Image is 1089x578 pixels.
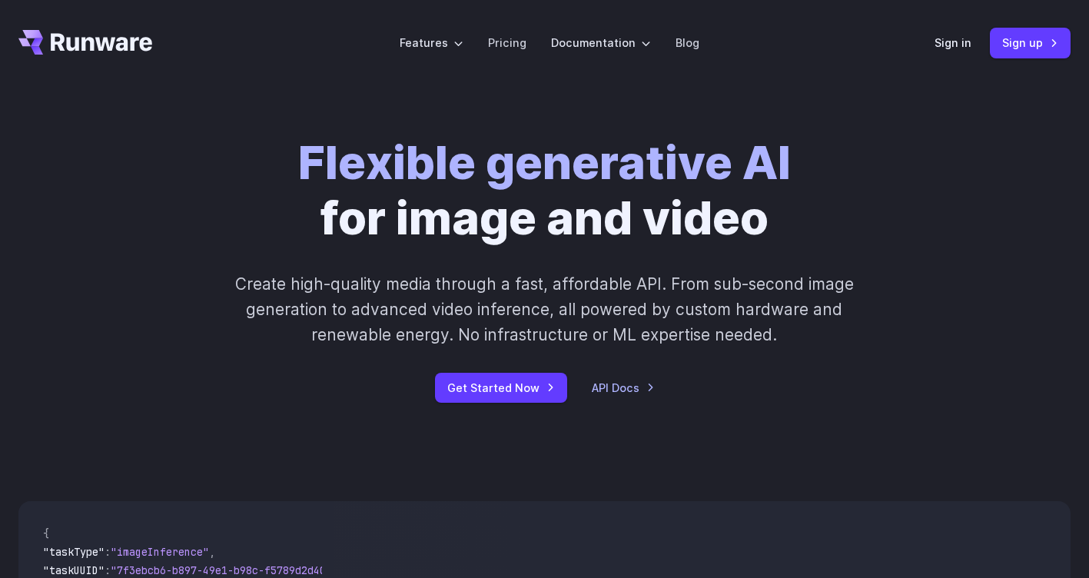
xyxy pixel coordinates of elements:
[551,34,651,51] label: Documentation
[111,563,344,577] span: "7f3ebcb6-b897-49e1-b98c-f5789d2d40d7"
[105,563,111,577] span: :
[209,545,215,559] span: ,
[488,34,526,51] a: Pricing
[935,34,971,51] a: Sign in
[676,34,699,51] a: Blog
[43,527,49,540] span: {
[18,30,152,55] a: Go to /
[400,34,463,51] label: Features
[592,379,655,397] a: API Docs
[43,563,105,577] span: "taskUUID"
[990,28,1071,58] a: Sign up
[298,135,791,191] strong: Flexible generative AI
[298,135,791,247] h1: for image and video
[111,545,209,559] span: "imageInference"
[208,271,881,348] p: Create high-quality media through a fast, affordable API. From sub-second image generation to adv...
[43,545,105,559] span: "taskType"
[435,373,567,403] a: Get Started Now
[105,545,111,559] span: :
